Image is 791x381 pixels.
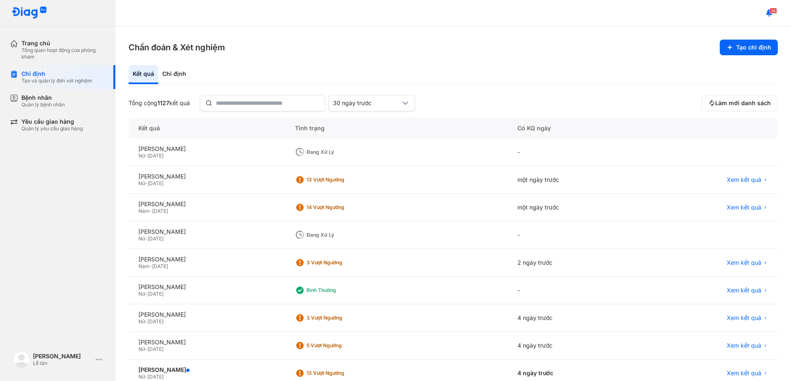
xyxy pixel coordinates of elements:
[138,235,145,242] span: Nữ
[307,342,372,349] div: 5 Vượt ngưỡng
[21,101,65,108] div: Quản lý bệnh nhân
[33,353,92,360] div: [PERSON_NAME]
[21,40,105,47] div: Trang chủ
[129,99,190,107] div: Tổng cộng kết quả
[158,65,190,84] div: Chỉ định
[157,99,169,106] span: 1127
[508,332,643,360] div: 4 ngày trước
[145,180,147,186] span: -
[715,99,771,107] span: Làm mới danh sách
[129,42,225,53] h3: Chẩn đoán & Xét nghiệm
[307,287,372,294] div: Bình thường
[138,346,145,352] span: Nữ
[702,95,778,111] button: Làm mới danh sách
[147,318,164,325] span: [DATE]
[21,94,65,101] div: Bệnh nhân
[138,283,275,291] div: [PERSON_NAME]
[138,311,275,318] div: [PERSON_NAME]
[333,99,400,107] div: 30 ngày trước
[145,291,147,297] span: -
[147,153,164,159] span: [DATE]
[138,318,145,325] span: Nữ
[138,180,145,186] span: Nữ
[727,287,761,294] span: Xem kết quả
[147,374,164,380] span: [DATE]
[152,208,168,214] span: [DATE]
[727,204,761,211] span: Xem kết quả
[21,47,105,60] div: Tổng quan hoạt động của phòng khám
[727,314,761,322] span: Xem kết quả
[508,304,643,332] div: 4 ngày trước
[508,277,643,304] div: -
[727,342,761,349] span: Xem kết quả
[138,339,275,346] div: [PERSON_NAME]
[145,374,147,380] span: -
[21,70,92,78] div: Chỉ định
[138,256,275,263] div: [PERSON_NAME]
[21,125,83,132] div: Quản lý yêu cầu giao hàng
[138,153,145,159] span: Nữ
[307,232,372,238] div: Đang xử lý
[138,173,275,180] div: [PERSON_NAME]
[727,176,761,183] span: Xem kết quả
[285,118,507,139] div: Tình trạng
[138,263,150,269] span: Nam
[307,176,372,183] div: 13 Vượt ngưỡng
[147,291,164,297] span: [DATE]
[145,318,147,325] span: -
[508,221,643,249] div: -
[727,259,761,266] span: Xem kết quả
[150,263,152,269] span: -
[770,8,777,14] span: 36
[138,291,145,297] span: Nữ
[13,351,30,368] img: logo
[138,200,275,208] div: [PERSON_NAME]
[307,370,372,376] div: 13 Vượt ngưỡng
[150,208,152,214] span: -
[307,315,372,321] div: 3 Vượt ngưỡng
[21,118,83,125] div: Yêu cầu giao hàng
[145,235,147,242] span: -
[138,374,145,380] span: Nữ
[307,204,372,211] div: 14 Vượt ngưỡng
[138,366,275,374] div: [PERSON_NAME]
[307,259,372,266] div: 3 Vượt ngưỡng
[727,369,761,377] span: Xem kết quả
[147,346,164,352] span: [DATE]
[145,153,147,159] span: -
[145,346,147,352] span: -
[138,208,150,214] span: Nam
[147,235,164,242] span: [DATE]
[12,7,47,19] img: logo
[33,360,92,367] div: Lễ tân
[138,228,275,235] div: [PERSON_NAME]
[138,145,275,153] div: [PERSON_NAME]
[129,118,285,139] div: Kết quả
[508,249,643,277] div: 2 ngày trước
[152,263,168,269] span: [DATE]
[307,149,372,155] div: Đang xử lý
[720,40,778,55] button: Tạo chỉ định
[129,65,158,84] div: Kết quả
[21,78,92,84] div: Tạo và quản lý đơn xét nghiệm
[147,180,164,186] span: [DATE]
[508,194,643,221] div: một ngày trước
[508,166,643,194] div: một ngày trước
[508,118,643,139] div: Có KQ ngày
[508,139,643,166] div: -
